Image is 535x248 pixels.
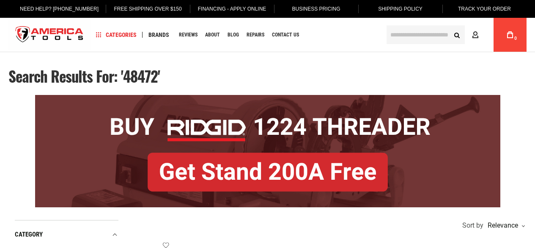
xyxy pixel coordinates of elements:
[96,32,137,38] span: Categories
[378,6,423,12] span: Shipping Policy
[272,32,299,37] span: Contact Us
[502,18,518,52] a: 0
[8,19,91,51] a: store logo
[224,29,243,41] a: Blog
[15,229,118,240] div: category
[92,29,140,41] a: Categories
[179,32,198,37] span: Reviews
[247,32,264,37] span: Repairs
[145,29,173,41] a: Brands
[148,32,169,38] span: Brands
[228,32,239,37] span: Blog
[175,29,201,41] a: Reviews
[8,19,91,51] img: America Tools
[486,222,524,229] div: Relevance
[8,65,160,87] span: Search results for: '48472'
[514,36,517,41] span: 0
[205,32,220,37] span: About
[268,29,303,41] a: Contact Us
[35,95,500,101] a: BOGO: Buy RIDGID® 1224 Threader, Get Stand 200A Free!
[462,222,483,229] span: Sort by
[449,27,465,43] button: Search
[201,29,224,41] a: About
[35,95,500,207] img: BOGO: Buy RIDGID® 1224 Threader, Get Stand 200A Free!
[243,29,268,41] a: Repairs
